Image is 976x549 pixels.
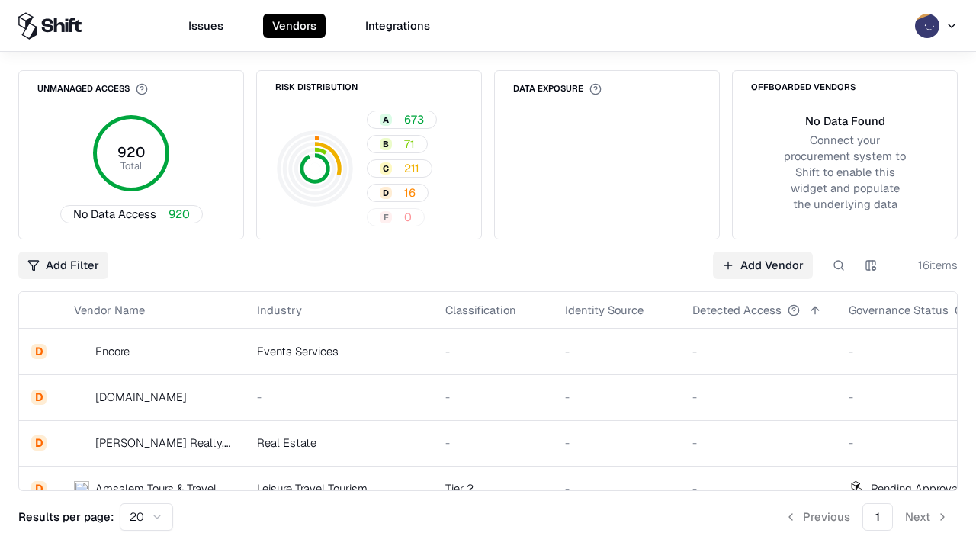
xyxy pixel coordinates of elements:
[275,83,358,91] div: Risk Distribution
[404,160,419,176] span: 211
[565,435,668,451] div: -
[169,206,190,222] span: 920
[692,389,824,405] div: -
[380,114,392,126] div: A
[565,389,668,405] div: -
[751,83,856,91] div: Offboarded Vendors
[18,252,108,279] button: Add Filter
[445,480,541,496] div: Tier 2
[565,480,668,496] div: -
[95,343,130,359] div: Encore
[31,481,47,496] div: D
[692,435,824,451] div: -
[60,205,203,223] button: No Data Access920
[31,344,47,359] div: D
[74,435,89,451] img: Keller Williams Realty, LLC
[445,302,516,318] div: Classification
[404,136,415,152] span: 71
[380,187,392,199] div: D
[871,480,961,496] div: Pending Approval
[31,435,47,451] div: D
[692,343,824,359] div: -
[95,389,187,405] div: [DOMAIN_NAME]
[356,14,439,38] button: Integrations
[897,257,958,273] div: 16 items
[782,132,908,213] div: Connect your procurement system to Shift to enable this widget and populate the underlying data
[74,481,89,496] img: Amsalem Tours & Travel
[263,14,326,38] button: Vendors
[95,480,217,496] div: Amsalem Tours & Travel
[179,14,233,38] button: Issues
[257,480,421,496] div: Leisure Travel Tourism
[445,435,541,451] div: -
[120,159,142,172] tspan: Total
[692,480,824,496] div: -
[37,83,148,95] div: Unmanaged Access
[565,343,668,359] div: -
[367,111,437,129] button: A673
[380,138,392,150] div: B
[257,435,421,451] div: Real Estate
[74,302,145,318] div: Vendor Name
[445,343,541,359] div: -
[74,390,89,405] img: gov.uk
[367,135,428,153] button: B71
[513,83,602,95] div: Data Exposure
[367,159,432,178] button: C211
[74,344,89,359] img: Encore
[367,184,429,202] button: D16
[775,503,958,531] nav: pagination
[95,435,233,451] div: [PERSON_NAME] Realty, LLC
[404,111,424,127] span: 673
[257,389,421,405] div: -
[257,302,302,318] div: Industry
[117,143,145,161] tspan: 920
[692,302,782,318] div: Detected Access
[862,503,893,531] button: 1
[380,162,392,175] div: C
[713,252,813,279] a: Add Vendor
[31,390,47,405] div: D
[565,302,644,318] div: Identity Source
[18,509,114,525] p: Results per page:
[849,302,949,318] div: Governance Status
[805,113,885,129] div: No Data Found
[73,206,156,222] span: No Data Access
[445,389,541,405] div: -
[404,185,416,201] span: 16
[257,343,421,359] div: Events Services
